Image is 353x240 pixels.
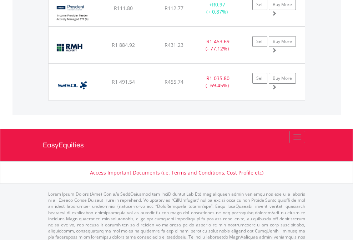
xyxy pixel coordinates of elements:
[52,73,92,98] img: EQU.ZA.SOL.png
[252,36,267,47] a: Sell
[212,1,225,8] span: R0.97
[195,1,239,15] div: + (+ 0.87%)
[252,73,267,84] a: Sell
[206,38,230,45] span: R1 453.69
[165,41,183,48] span: R431.23
[112,78,135,85] span: R1 491.54
[195,38,239,52] div: - (- 77.12%)
[165,78,183,85] span: R455.74
[269,36,296,47] a: Buy More
[206,75,230,82] span: R1 035.80
[112,41,135,48] span: R1 884.92
[52,36,88,61] img: EQU.ZA.RMH.png
[90,169,263,176] a: Access Important Documents (i.e. Terms and Conditions, Cost Profile etc)
[165,5,183,11] span: R112.77
[195,75,239,89] div: - (- 69.45%)
[269,73,296,84] a: Buy More
[43,129,311,161] a: EasyEquities
[114,5,133,11] span: R111.80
